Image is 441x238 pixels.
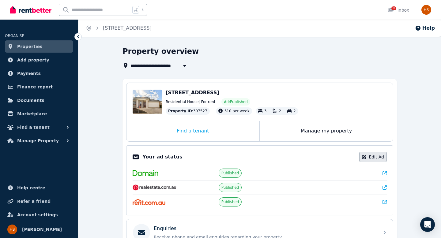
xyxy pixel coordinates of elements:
span: [PERSON_NAME] [22,226,62,233]
a: Add property [5,54,73,66]
span: Payments [17,70,41,77]
div: : 397527 [166,107,210,115]
a: Properties [5,40,73,53]
img: Harpinder Singh [421,5,431,15]
div: Open Intercom Messenger [420,217,435,232]
div: Manage my property [260,121,393,141]
span: Published [221,171,239,176]
span: Published [221,185,239,190]
img: Domain.com.au [133,170,158,176]
span: Residential House | For rent [166,99,215,104]
button: Help [415,24,435,32]
span: ORGANISE [5,34,24,38]
p: Enquiries [154,225,176,232]
span: Property ID [168,109,192,113]
span: Documents [17,97,44,104]
a: Marketplace [5,108,73,120]
a: Account settings [5,209,73,221]
img: RealEstate.com.au [133,184,176,191]
span: Refer a friend [17,198,51,205]
h1: Property overview [123,46,199,56]
div: Find a tenant [126,121,259,141]
span: Manage Property [17,137,59,144]
span: Marketplace [17,110,47,117]
span: Add property [17,56,49,64]
span: k [141,7,144,12]
span: Ad: Published [224,99,247,104]
a: Refer a friend [5,195,73,207]
div: Inbox [388,7,409,13]
span: [STREET_ADDRESS] [166,90,219,95]
img: RentBetter [10,5,51,14]
span: Finance report [17,83,53,91]
a: Documents [5,94,73,106]
nav: Breadcrumb [78,20,159,37]
span: Help centre [17,184,45,192]
span: 510 per week [224,109,250,113]
span: 2 [279,109,281,113]
button: Find a tenant [5,121,73,133]
a: Help centre [5,182,73,194]
span: 2 [293,109,296,113]
span: 9 [391,6,396,10]
span: Find a tenant [17,124,50,131]
a: [STREET_ADDRESS] [103,25,152,31]
a: Finance report [5,81,73,93]
a: Payments [5,67,73,80]
img: Rent.com.au [133,199,165,205]
a: Edit Ad [359,152,387,162]
img: Harpinder Singh [7,225,17,234]
button: Manage Property [5,135,73,147]
span: Account settings [17,211,58,218]
p: Your ad status [142,153,182,161]
span: Published [221,199,239,204]
span: 3 [264,109,267,113]
span: Properties [17,43,43,50]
